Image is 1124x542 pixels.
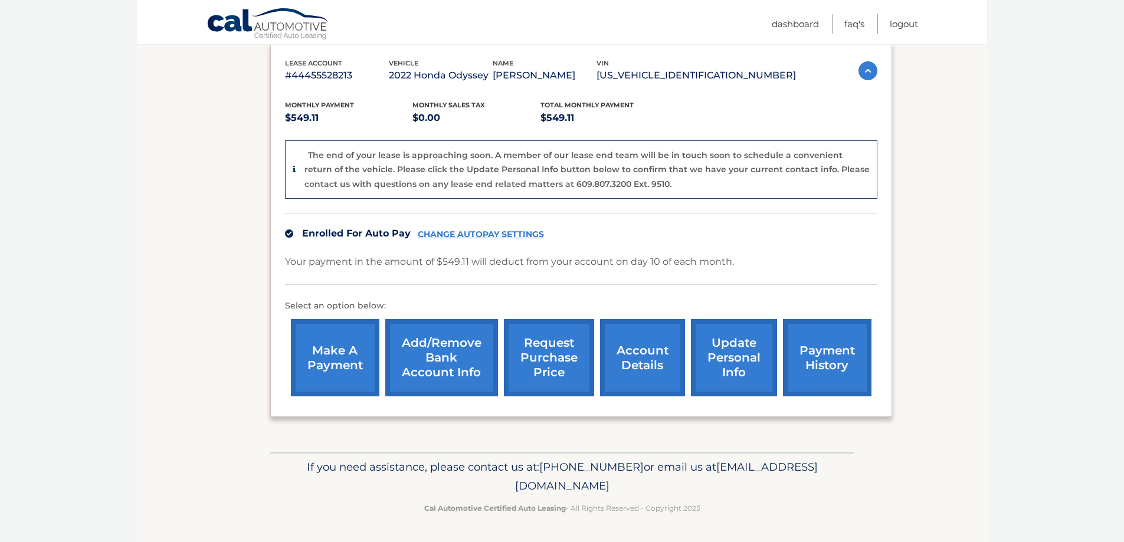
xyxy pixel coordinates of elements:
[539,460,644,474] span: [PHONE_NUMBER]
[493,59,513,67] span: name
[515,460,818,492] span: [EMAIL_ADDRESS][DOMAIN_NAME]
[783,319,871,396] a: payment history
[285,101,354,109] span: Monthly Payment
[285,110,413,126] p: $549.11
[285,299,877,313] p: Select an option below:
[285,67,389,84] p: #44455528213
[389,59,418,67] span: vehicle
[540,101,634,109] span: Total Monthly Payment
[858,61,877,80] img: accordion-active.svg
[285,229,293,238] img: check.svg
[412,101,485,109] span: Monthly sales Tax
[291,319,379,396] a: make a payment
[304,150,870,189] p: The end of your lease is approaching soon. A member of our lease end team will be in touch soon t...
[600,319,685,396] a: account details
[207,8,330,42] a: Cal Automotive
[278,502,847,514] p: - All Rights Reserved - Copyright 2025
[424,504,566,513] strong: Cal Automotive Certified Auto Leasing
[504,319,594,396] a: request purchase price
[844,14,864,34] a: FAQ's
[772,14,819,34] a: Dashboard
[285,254,734,270] p: Your payment in the amount of $549.11 will deduct from your account on day 10 of each month.
[418,229,544,239] a: CHANGE AUTOPAY SETTINGS
[597,59,609,67] span: vin
[890,14,918,34] a: Logout
[285,59,342,67] span: lease account
[493,67,597,84] p: [PERSON_NAME]
[597,67,796,84] p: [US_VEHICLE_IDENTIFICATION_NUMBER]
[691,319,777,396] a: update personal info
[540,110,668,126] p: $549.11
[389,67,493,84] p: 2022 Honda Odyssey
[278,458,847,495] p: If you need assistance, please contact us at: or email us at
[302,228,411,239] span: Enrolled For Auto Pay
[385,319,498,396] a: Add/Remove bank account info
[412,110,540,126] p: $0.00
